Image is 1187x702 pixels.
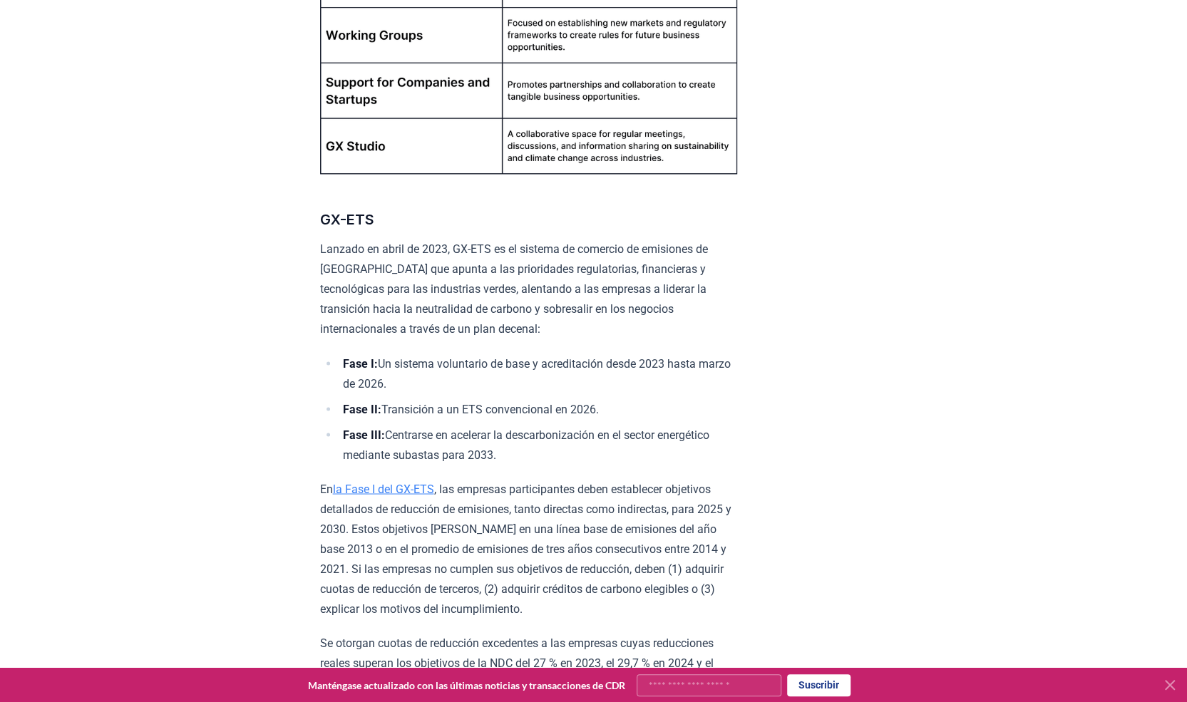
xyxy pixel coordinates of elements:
font: Un sistema voluntario de base y acreditación desde 2023 hasta marzo de 2026. [343,356,731,390]
font: Fase I: [343,356,378,370]
a: la Fase I del GX-ETS [333,482,434,495]
font: En [320,482,333,495]
font: , las empresas participantes deben establecer objetivos detallados de reducción de emisiones, tan... [320,482,731,615]
font: GX-ETS [320,211,374,228]
font: Centrarse en acelerar la descarbonización en el sector energético mediante subastas para 2033. [343,428,709,461]
font: Se otorgan cuotas de reducción excedentes a las empresas cuyas reducciones reales superan los obj... [320,636,714,689]
font: Lanzado en abril de 2023, GX-ETS es el sistema de comercio de emisiones de [GEOGRAPHIC_DATA] que ... [320,242,708,336]
font: Fase III: [343,428,385,441]
font: Transición a un ETS convencional en 2026. [381,402,599,415]
font: Fase II: [343,402,381,415]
